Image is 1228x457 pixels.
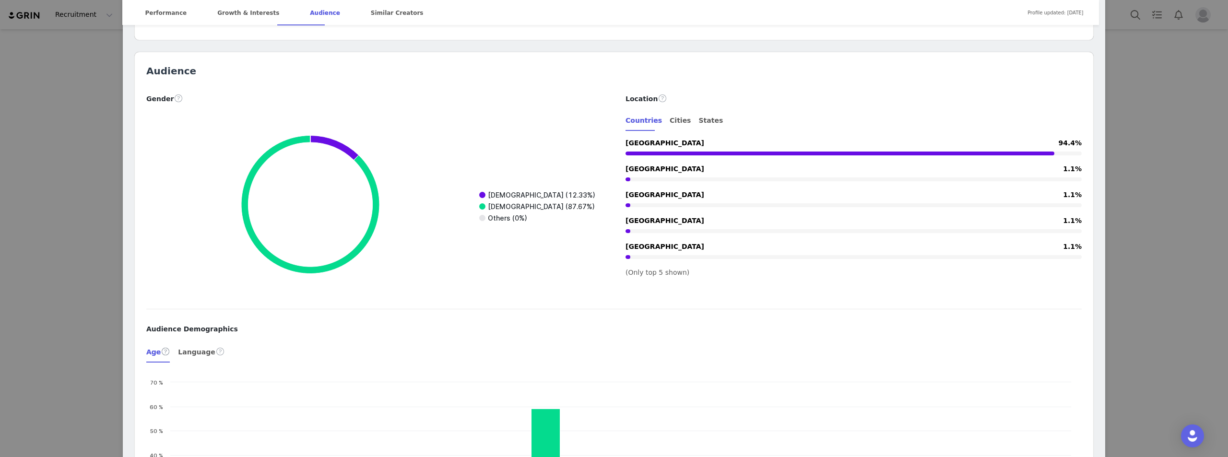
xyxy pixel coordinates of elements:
[626,269,689,276] span: (Only top 5 shown)
[146,93,602,104] div: Gender
[488,202,595,211] text: [DEMOGRAPHIC_DATA] (87.67%)
[488,214,527,222] text: Others (0%)
[146,340,170,363] div: Age
[1063,242,1082,252] span: 1.1%
[698,110,723,131] div: States
[146,64,1082,78] h2: Audience
[1063,190,1082,200] span: 1.1%
[150,379,163,386] text: 70 %
[1063,164,1082,174] span: 1.1%
[626,110,662,131] div: Countries
[626,191,704,199] span: [GEOGRAPHIC_DATA]
[150,428,163,434] text: 50 %
[626,165,704,173] span: [GEOGRAPHIC_DATA]
[1181,424,1204,447] div: Open Intercom Messenger
[150,404,163,410] text: 60 %
[1063,216,1082,226] span: 1.1%
[626,139,704,147] span: [GEOGRAPHIC_DATA]
[1058,138,1082,148] span: 94.4%
[488,191,595,199] text: [DEMOGRAPHIC_DATA] (12.33%)
[626,217,704,224] span: [GEOGRAPHIC_DATA]
[626,243,704,250] span: [GEOGRAPHIC_DATA]
[146,324,1082,334] div: Audience Demographics
[8,8,394,18] body: Rich Text Area. Press ALT-0 for help.
[670,110,691,131] div: Cities
[178,340,224,363] div: Language
[626,93,1082,104] div: Location
[1027,2,1083,23] span: Profile updated: [DATE]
